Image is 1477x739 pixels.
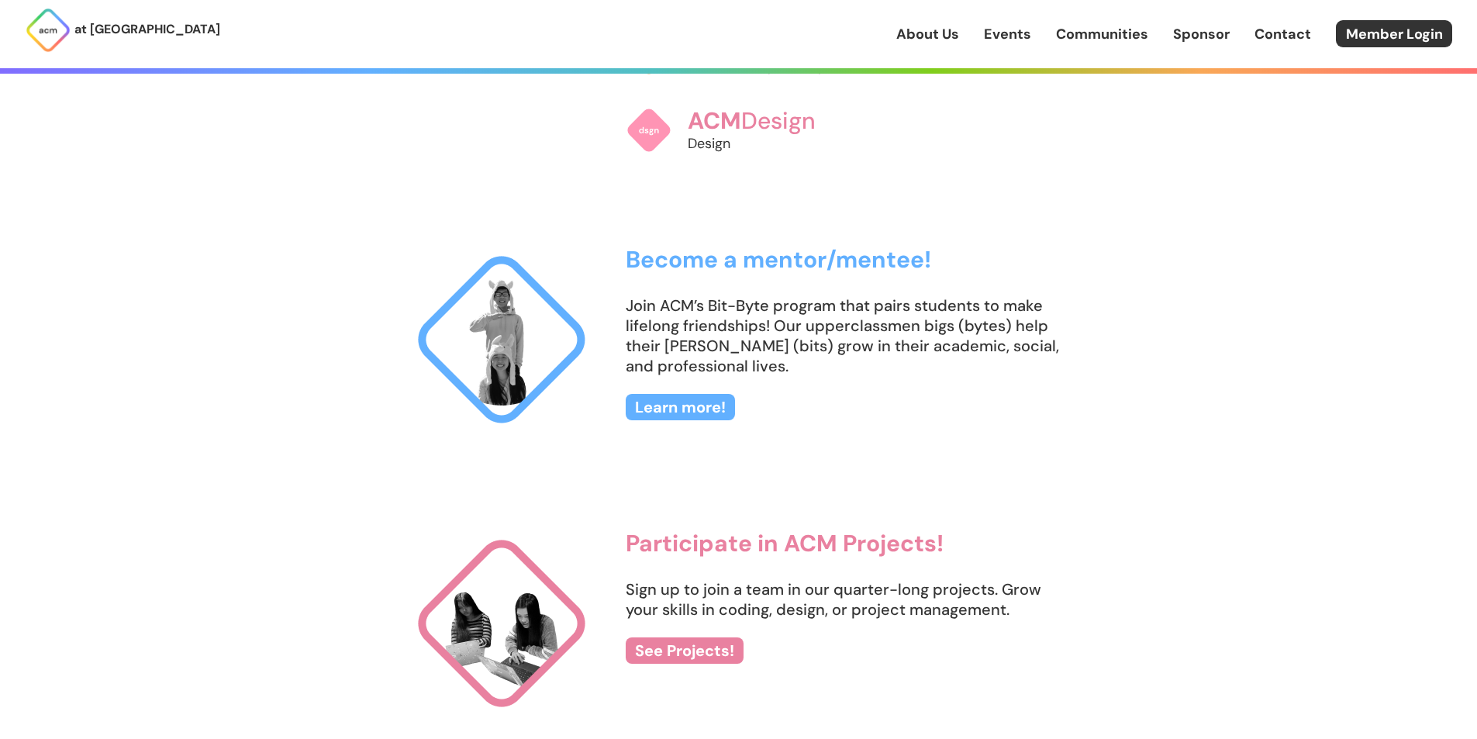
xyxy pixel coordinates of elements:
p: Join ACM’s Bit-Byte program that pairs students to make lifelong friendships! Our upperclassmen b... [626,295,1069,376]
h3: Participate in ACM Projects! [626,530,1069,556]
h3: Design [688,108,851,133]
img: ACM Logo [25,7,71,54]
a: Sponsor [1173,24,1230,44]
h3: Become a mentor/mentee! [626,247,1069,272]
a: at [GEOGRAPHIC_DATA] [25,7,220,54]
img: ACM Design [626,107,672,154]
span: ACM [688,105,741,136]
a: ACMDesignDesign [626,92,851,169]
a: Member Login [1336,20,1452,47]
a: See Projects! [626,637,744,664]
p: Design [688,133,851,154]
p: Sign up to join a team in our quarter-long projects. Grow your skills in coding, design, or proje... [626,579,1069,620]
a: About Us [896,24,959,44]
a: Communities [1056,24,1148,44]
a: Events [984,24,1031,44]
a: Learn more! [626,394,735,420]
a: Contact [1254,24,1311,44]
p: at [GEOGRAPHIC_DATA] [74,19,220,40]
